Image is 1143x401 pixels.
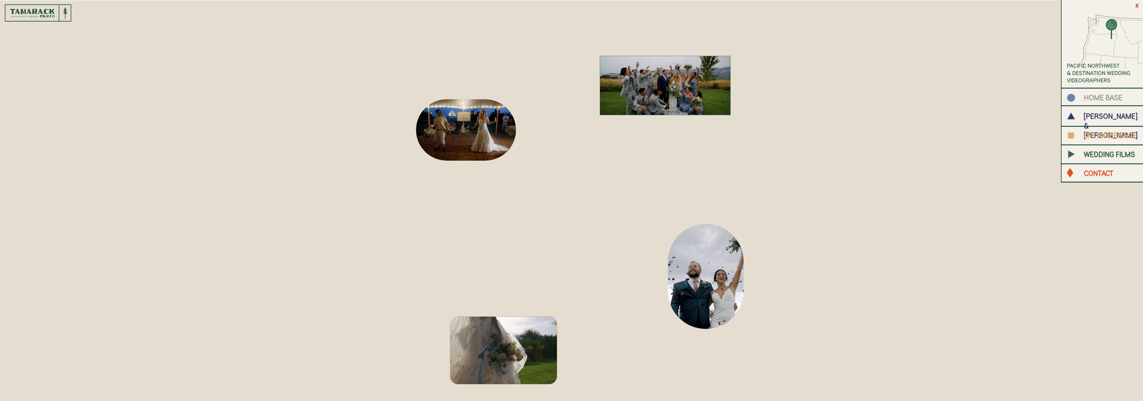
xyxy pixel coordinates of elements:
[1084,131,1137,140] b: MT. EXPERIENCE
[1084,169,1113,178] b: CONTACT
[1084,93,1129,102] a: HOME BASE
[1084,150,1139,159] a: WEDDING FILMS
[1084,150,1135,159] b: WEDDING FILMS
[1084,112,1129,120] a: [PERSON_NAME] & [PERSON_NAME]
[1084,169,1139,178] a: CONTACT
[497,191,646,212] h1: Memories
[1084,112,1137,139] b: [PERSON_NAME] & [PERSON_NAME]
[528,239,616,259] h1: YOU.
[1084,93,1122,102] b: HOME BASE
[492,215,651,233] h1: THAT MOVE
[1135,3,1139,9] span: X
[1084,131,1139,140] a: MT. EXPERIENCE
